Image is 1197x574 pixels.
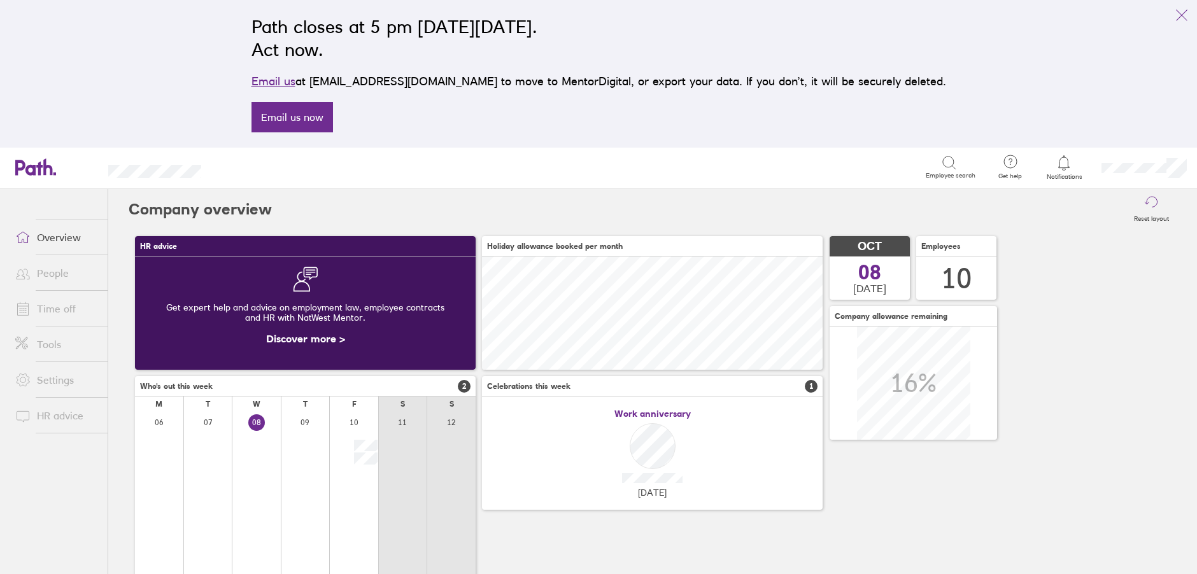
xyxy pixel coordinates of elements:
span: Employee search [926,172,975,179]
button: Reset layout [1126,189,1177,230]
a: Tools [5,332,108,357]
span: [DATE] [853,283,886,294]
a: Discover more > [266,332,345,345]
h2: Company overview [129,189,272,230]
span: Celebrations this week [487,382,570,391]
a: People [5,260,108,286]
span: 1 [805,380,818,393]
span: HR advice [140,242,177,251]
div: T [206,400,210,409]
div: S [400,400,405,409]
div: Get expert help and advice on employment law, employee contracts and HR with NatWest Mentor. [145,292,465,333]
div: W [253,400,260,409]
span: Employees [921,242,961,251]
span: [DATE] [638,487,667,498]
a: Time off [5,296,108,321]
label: Reset layout [1126,211,1177,223]
div: T [303,400,308,409]
span: Holiday allowance booked per month [487,242,623,251]
a: Email us [251,74,295,88]
span: Get help [989,172,1031,180]
a: Overview [5,225,108,250]
div: F [352,400,357,409]
div: 10 [941,262,972,295]
span: 2 [458,380,471,393]
a: Settings [5,367,108,393]
span: Who's out this week [140,382,213,391]
span: Work anniversary [614,409,691,419]
span: Company allowance remaining [835,312,947,321]
h2: Path closes at 5 pm [DATE][DATE]. Act now. [251,15,946,61]
div: M [155,400,162,409]
a: Email us now [251,102,333,132]
div: S [450,400,454,409]
span: 08 [858,262,881,283]
div: Search [236,161,268,172]
p: at [EMAIL_ADDRESS][DOMAIN_NAME] to move to MentorDigital, or export your data. If you don’t, it w... [251,73,946,90]
a: Notifications [1044,154,1085,181]
span: Notifications [1044,173,1085,181]
span: OCT [858,240,882,253]
a: HR advice [5,403,108,428]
